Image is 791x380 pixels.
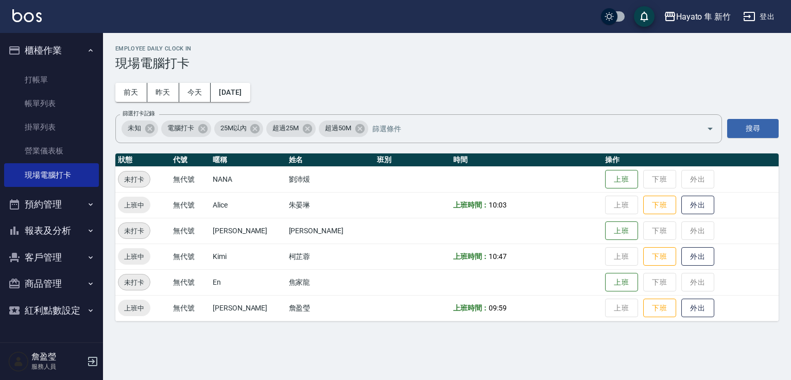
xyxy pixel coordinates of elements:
span: 10:03 [489,201,507,209]
td: 無代號 [170,192,210,218]
div: 25M以內 [214,120,264,137]
button: 上班 [605,273,638,292]
td: 無代號 [170,269,210,295]
span: 未打卡 [118,277,150,288]
h3: 現場電腦打卡 [115,56,779,71]
button: 下班 [643,299,676,318]
p: 服務人員 [31,362,84,371]
span: 超過25M [266,123,305,133]
span: 超過50M [319,123,357,133]
button: 外出 [681,196,714,215]
button: 上班 [605,221,638,240]
button: 商品管理 [4,270,99,297]
b: 上班時間： [453,304,489,312]
button: 昨天 [147,83,179,102]
td: Alice [210,192,286,218]
th: 狀態 [115,153,170,167]
td: 柯芷蓉 [286,244,375,269]
a: 掛單列表 [4,115,99,139]
td: En [210,269,286,295]
th: 暱稱 [210,153,286,167]
span: 09:59 [489,304,507,312]
div: 電腦打卡 [161,120,211,137]
b: 上班時間： [453,201,489,209]
button: save [634,6,655,27]
th: 代號 [170,153,210,167]
button: 報表及分析 [4,217,99,244]
td: [PERSON_NAME] [210,295,286,321]
button: 下班 [643,196,676,215]
img: Person [8,351,29,372]
button: 紅利點數設定 [4,297,99,324]
th: 姓名 [286,153,375,167]
span: 25M以內 [214,123,253,133]
th: 時間 [451,153,603,167]
button: 外出 [681,247,714,266]
button: 外出 [681,299,714,318]
div: 未知 [122,120,158,137]
td: 詹盈瑩 [286,295,375,321]
td: 無代號 [170,295,210,321]
span: 上班中 [118,251,150,262]
span: 上班中 [118,303,150,314]
span: 10:47 [489,252,507,261]
button: 前天 [115,83,147,102]
h5: 詹盈瑩 [31,352,84,362]
input: 篩選條件 [370,119,689,137]
td: 無代號 [170,166,210,192]
td: 焦家龍 [286,269,375,295]
td: [PERSON_NAME] [210,218,286,244]
td: [PERSON_NAME] [286,218,375,244]
td: Kimi [210,244,286,269]
b: 上班時間： [453,252,489,261]
td: 朱晏琳 [286,192,375,218]
th: 操作 [603,153,779,167]
a: 帳單列表 [4,92,99,115]
button: 下班 [643,247,676,266]
a: 打帳單 [4,68,99,92]
button: 搜尋 [727,119,779,138]
button: Open [702,120,718,137]
td: 無代號 [170,218,210,244]
button: Hayato 隼 新竹 [660,6,735,27]
span: 上班中 [118,200,150,211]
span: 未打卡 [118,174,150,185]
td: NANA [210,166,286,192]
span: 未知 [122,123,147,133]
label: 篩選打卡記錄 [123,110,155,117]
td: 劉沛煖 [286,166,375,192]
th: 班別 [374,153,451,167]
span: 未打卡 [118,226,150,236]
a: 營業儀表板 [4,139,99,163]
div: 超過25M [266,120,316,137]
img: Logo [12,9,42,22]
a: 現場電腦打卡 [4,163,99,187]
button: 上班 [605,170,638,189]
button: 登出 [739,7,779,26]
button: 今天 [179,83,211,102]
div: Hayato 隼 新竹 [676,10,731,23]
button: 櫃檯作業 [4,37,99,64]
button: 客戶管理 [4,244,99,271]
span: 電腦打卡 [161,123,200,133]
button: [DATE] [211,83,250,102]
button: 預約管理 [4,191,99,218]
div: 超過50M [319,120,368,137]
td: 無代號 [170,244,210,269]
h2: Employee Daily Clock In [115,45,779,52]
